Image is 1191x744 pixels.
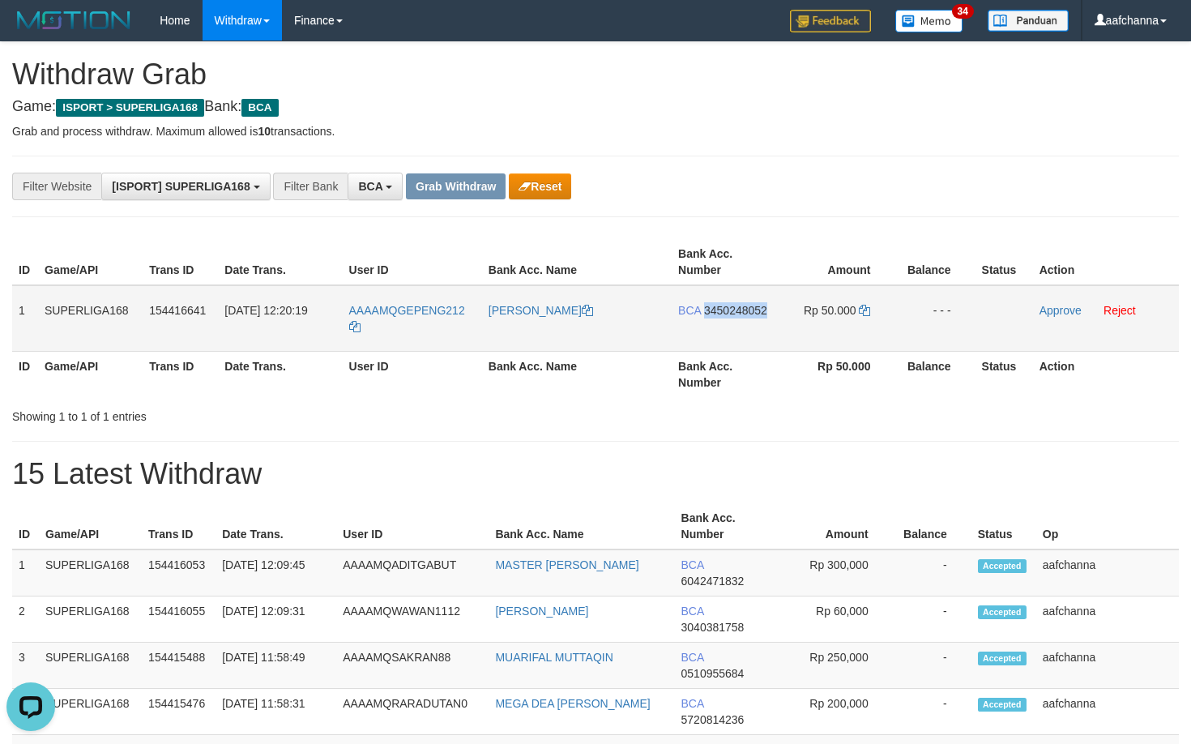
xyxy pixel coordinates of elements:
[978,698,1027,712] span: Accepted
[38,239,143,285] th: Game/API
[893,689,971,735] td: -
[348,173,403,200] button: BCA
[672,351,774,397] th: Bank Acc. Number
[1036,596,1179,643] td: aafchanna
[681,575,745,588] span: Copy 6042471832 to clipboard
[790,10,871,32] img: Feedback.jpg
[336,643,489,689] td: AAAAMQSAKRAN88
[775,503,893,549] th: Amount
[406,173,506,199] button: Grab Withdraw
[39,596,142,643] td: SUPERLIGA168
[681,697,704,710] span: BCA
[216,643,336,689] td: [DATE] 11:58:49
[12,239,38,285] th: ID
[495,651,613,664] a: MUARIFAL MUTTAQIN
[681,621,745,634] span: Copy 3040381758 to clipboard
[1036,643,1179,689] td: aafchanna
[241,99,278,117] span: BCA
[149,304,206,317] span: 154416641
[978,559,1027,573] span: Accepted
[12,503,39,549] th: ID
[39,643,142,689] td: SUPERLIGA168
[218,239,342,285] th: Date Trans.
[142,689,216,735] td: 154415476
[894,285,975,352] td: - - -
[1036,503,1179,549] th: Op
[12,8,135,32] img: MOTION_logo.png
[952,4,974,19] span: 34
[343,351,482,397] th: User ID
[509,173,571,199] button: Reset
[895,10,963,32] img: Button%20Memo.svg
[1036,689,1179,735] td: aafchanna
[12,173,101,200] div: Filter Website
[894,239,975,285] th: Balance
[775,549,893,596] td: Rp 300,000
[142,503,216,549] th: Trans ID
[12,549,39,596] td: 1
[56,99,204,117] span: ISPORT > SUPERLIGA168
[893,503,971,549] th: Balance
[12,596,39,643] td: 2
[12,351,38,397] th: ID
[1033,239,1179,285] th: Action
[6,6,55,55] button: Open LiveChat chat widget
[893,596,971,643] td: -
[495,605,588,618] a: [PERSON_NAME]
[681,605,704,618] span: BCA
[859,304,870,317] a: Copy 50000 to clipboard
[971,503,1036,549] th: Status
[349,304,465,333] a: AAAAMQGEPENG212
[495,697,650,710] a: MEGA DEA [PERSON_NAME]
[681,651,704,664] span: BCA
[804,304,856,317] span: Rp 50.000
[681,558,704,571] span: BCA
[675,503,775,549] th: Bank Acc. Number
[112,180,250,193] span: [ISPORT] SUPERLIGA168
[12,285,38,352] td: 1
[142,643,216,689] td: 154415488
[216,689,336,735] td: [DATE] 11:58:31
[894,351,975,397] th: Balance
[482,351,672,397] th: Bank Acc. Name
[224,304,307,317] span: [DATE] 12:20:19
[1039,304,1082,317] a: Approve
[988,10,1069,32] img: panduan.png
[343,239,482,285] th: User ID
[978,605,1027,619] span: Accepted
[1103,304,1136,317] a: Reject
[489,304,593,317] a: [PERSON_NAME]
[12,643,39,689] td: 3
[336,596,489,643] td: AAAAMQWAWAN1112
[39,689,142,735] td: SUPERLIGA168
[774,239,894,285] th: Amount
[142,549,216,596] td: 154416053
[258,125,271,138] strong: 10
[489,503,674,549] th: Bank Acc. Name
[704,304,767,317] span: Copy 3450248052 to clipboard
[358,180,382,193] span: BCA
[349,304,465,317] span: AAAAMQGEPENG212
[12,99,1179,115] h4: Game: Bank:
[216,549,336,596] td: [DATE] 12:09:45
[216,596,336,643] td: [DATE] 12:09:31
[336,689,489,735] td: AAAAMQRARADUTAN0
[482,239,672,285] th: Bank Acc. Name
[39,503,142,549] th: Game/API
[775,689,893,735] td: Rp 200,000
[975,239,1033,285] th: Status
[12,402,485,425] div: Showing 1 to 1 of 1 entries
[1033,351,1179,397] th: Action
[775,596,893,643] td: Rp 60,000
[142,596,216,643] td: 154416055
[273,173,348,200] div: Filter Bank
[38,351,143,397] th: Game/API
[38,285,143,352] td: SUPERLIGA168
[975,351,1033,397] th: Status
[336,503,489,549] th: User ID
[681,667,745,680] span: Copy 0510955684 to clipboard
[12,58,1179,91] h1: Withdraw Grab
[978,652,1027,665] span: Accepted
[12,123,1179,139] p: Grab and process withdraw. Maximum allowed is transactions.
[336,549,489,596] td: AAAAMQADITGABUT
